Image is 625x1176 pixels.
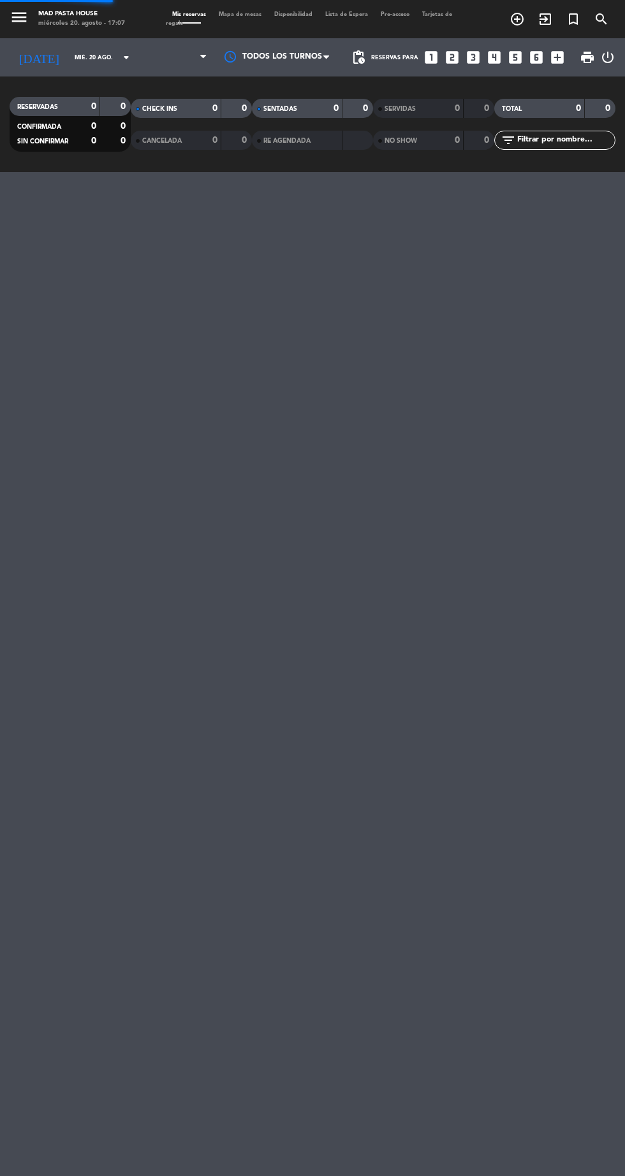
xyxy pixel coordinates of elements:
[17,124,61,130] span: CONFIRMADA
[484,136,492,145] strong: 0
[17,104,58,110] span: RESERVADAS
[600,38,615,76] div: LOG OUT
[91,102,96,111] strong: 0
[91,136,96,145] strong: 0
[242,104,249,113] strong: 0
[501,133,516,148] i: filter_list
[10,8,29,30] button: menu
[212,136,217,145] strong: 0
[465,49,482,66] i: looks_3
[580,50,595,65] span: print
[268,11,319,17] span: Disponibilidad
[212,11,268,17] span: Mapa de mesas
[38,19,125,29] div: miércoles 20. agosto - 17:07
[212,104,217,113] strong: 0
[351,50,366,65] span: pending_actions
[374,11,416,17] span: Pre-acceso
[121,136,128,145] strong: 0
[600,50,615,65] i: power_settings_new
[576,104,581,113] strong: 0
[594,11,609,27] i: search
[444,49,460,66] i: looks_two
[605,104,613,113] strong: 0
[486,49,503,66] i: looks_4
[121,122,128,131] strong: 0
[242,136,249,145] strong: 0
[423,49,439,66] i: looks_one
[334,104,339,113] strong: 0
[166,11,212,17] span: Mis reservas
[455,136,460,145] strong: 0
[538,11,553,27] i: exit_to_app
[17,138,68,145] span: SIN CONFIRMAR
[507,49,524,66] i: looks_5
[319,11,374,17] span: Lista de Espera
[142,138,182,144] span: CANCELADA
[484,104,492,113] strong: 0
[38,10,125,19] div: Mad Pasta House
[385,106,416,112] span: SERVIDAS
[263,106,297,112] span: SENTADAS
[549,49,566,66] i: add_box
[363,104,371,113] strong: 0
[502,106,522,112] span: TOTAL
[142,106,177,112] span: CHECK INS
[371,54,418,61] span: Reservas para
[121,102,128,111] strong: 0
[10,45,68,70] i: [DATE]
[566,11,581,27] i: turned_in_not
[263,138,311,144] span: RE AGENDADA
[119,50,134,65] i: arrow_drop_down
[516,133,615,147] input: Filtrar por nombre...
[528,49,545,66] i: looks_6
[10,8,29,27] i: menu
[91,122,96,131] strong: 0
[455,104,460,113] strong: 0
[385,138,417,144] span: NO SHOW
[510,11,525,27] i: add_circle_outline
